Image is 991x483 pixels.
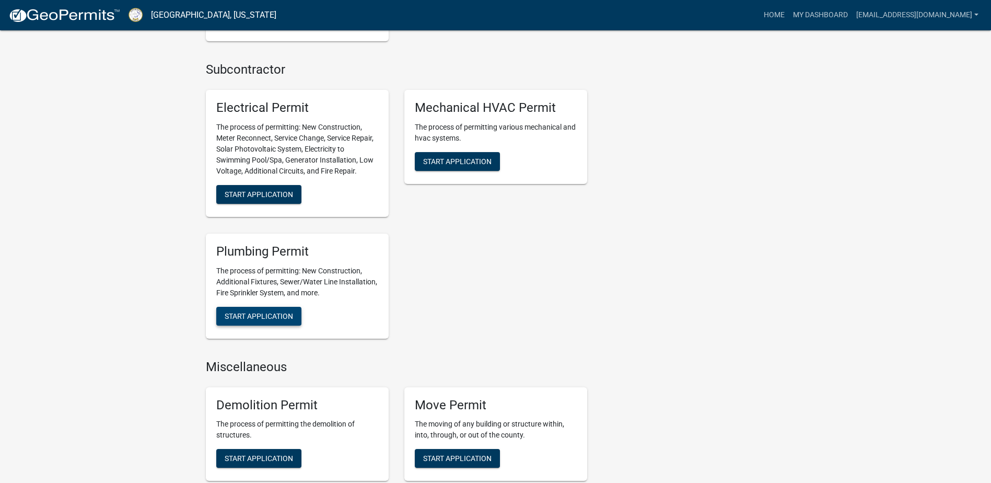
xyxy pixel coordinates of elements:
[415,122,577,144] p: The process of permitting various mechanical and hvac systems.
[216,244,378,259] h5: Plumbing Permit
[216,419,378,441] p: The process of permitting the demolition of structures.
[760,5,789,25] a: Home
[415,398,577,413] h5: Move Permit
[852,5,983,25] a: [EMAIL_ADDRESS][DOMAIN_NAME]
[415,152,500,171] button: Start Application
[216,307,301,326] button: Start Application
[415,100,577,116] h5: Mechanical HVAC Permit
[423,157,492,166] span: Start Application
[415,419,577,441] p: The moving of any building or structure within, into, through, or out of the county.
[423,454,492,463] span: Start Application
[225,454,293,463] span: Start Application
[415,449,500,468] button: Start Application
[129,8,143,22] img: Putnam County, Georgia
[216,122,378,177] p: The process of permitting: New Construction, Meter Reconnect, Service Change, Service Repair, Sol...
[225,312,293,320] span: Start Application
[216,185,301,204] button: Start Application
[151,6,276,24] a: [GEOGRAPHIC_DATA], [US_STATE]
[216,449,301,468] button: Start Application
[216,100,378,116] h5: Electrical Permit
[789,5,852,25] a: My Dashboard
[216,398,378,413] h5: Demolition Permit
[216,266,378,298] p: The process of permitting: New Construction, Additional Fixtures, Sewer/Water Line Installation, ...
[225,190,293,199] span: Start Application
[206,360,587,375] h4: Miscellaneous
[206,62,587,77] h4: Subcontractor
